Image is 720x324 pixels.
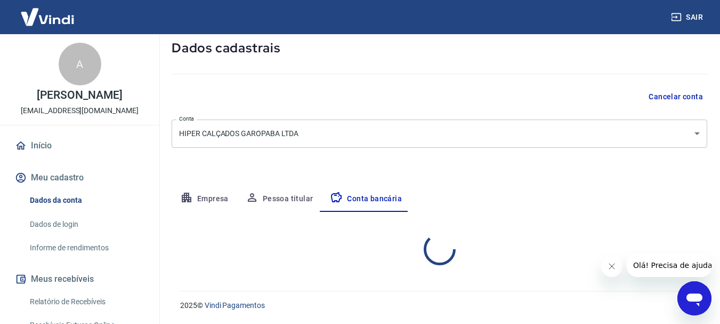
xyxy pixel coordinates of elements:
[6,7,90,16] span: Olá! Precisa de ajuda?
[677,281,711,315] iframe: Botão para abrir a janela de mensagens
[180,300,694,311] p: 2025 ©
[669,7,707,27] button: Sair
[21,105,139,116] p: [EMAIL_ADDRESS][DOMAIN_NAME]
[172,39,707,57] h5: Dados cadastrais
[13,134,147,157] a: Início
[172,186,237,212] button: Empresa
[59,43,101,85] div: A
[37,90,122,101] p: [PERSON_NAME]
[172,120,707,148] div: HIPER CALÇADOS GAROPABA LTDA
[13,1,82,33] img: Vindi
[26,291,147,313] a: Relatório de Recebíveis
[627,254,711,277] iframe: Mensagem da empresa
[205,301,265,310] a: Vindi Pagamentos
[13,166,147,189] button: Meu cadastro
[237,186,322,212] button: Pessoa titular
[26,237,147,259] a: Informe de rendimentos
[644,87,707,107] button: Cancelar conta
[179,115,194,123] label: Conta
[26,214,147,235] a: Dados de login
[601,256,622,277] iframe: Fechar mensagem
[321,186,410,212] button: Conta bancária
[26,189,147,211] a: Dados da conta
[13,267,147,291] button: Meus recebíveis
